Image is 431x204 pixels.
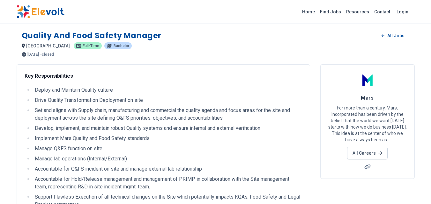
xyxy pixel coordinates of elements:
img: Mars [360,72,375,88]
li: Accountable for Q&FS incident on site and manage external lab relationship [33,165,302,173]
span: Mars [361,95,374,101]
span: [DATE] [27,53,39,56]
li: Manage lab operations (Internal/External) [33,155,302,163]
li: Manage Q&FS function on site [33,145,302,152]
li: Develop, implement, and maintain robust Quality systems and ensure internal and external verifica... [33,124,302,132]
span: bachelor [114,44,129,48]
a: Find Jobs [317,7,344,17]
li: Drive Quality Transformation Deployment on site [33,96,302,104]
a: Resources [344,7,372,17]
li: Implement Mars Quality and Food Safety standards [33,135,302,142]
li: Accountable for Hold/Release management and management of PRIMP in collaboration with the Site ma... [33,175,302,191]
a: All Jobs [376,31,409,40]
a: Contact [372,7,393,17]
img: Elevolt [17,5,64,18]
li: Deploy and Maintain Quality culture [33,86,302,94]
span: [GEOGRAPHIC_DATA] [26,43,70,48]
strong: Key Responsibilities [25,73,73,79]
a: All Careers [347,147,388,159]
h1: Quality and Food Safety Manager [22,31,162,41]
p: For more than a century, Mars, Incorporated has been driven by the belief that the world we want ... [328,105,407,143]
span: full-time [83,44,99,48]
a: Login [393,5,412,18]
li: Set and aligns with Supply chain, manufacturing and commercial the quality agenda and focus areas... [33,107,302,122]
p: - closed [40,53,54,56]
a: Home [300,7,317,17]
